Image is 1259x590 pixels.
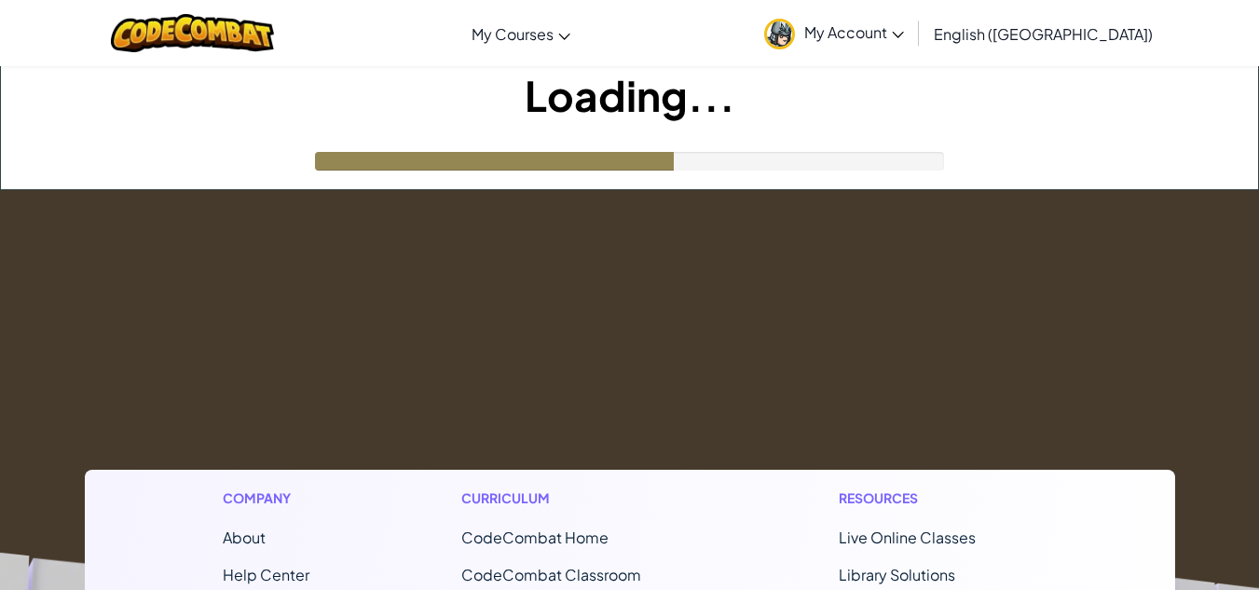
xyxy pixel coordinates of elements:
[223,528,266,547] a: About
[839,488,1037,508] h1: Resources
[462,8,580,59] a: My Courses
[764,19,795,49] img: avatar
[839,528,976,547] a: Live Online Classes
[934,24,1153,44] span: English ([GEOGRAPHIC_DATA])
[223,565,309,584] a: Help Center
[1,66,1258,124] h1: Loading...
[111,14,274,52] img: CodeCombat logo
[223,488,309,508] h1: Company
[472,24,554,44] span: My Courses
[755,4,913,62] a: My Account
[461,488,687,508] h1: Curriculum
[924,8,1162,59] a: English ([GEOGRAPHIC_DATA])
[804,22,904,42] span: My Account
[461,528,609,547] span: CodeCombat Home
[839,565,955,584] a: Library Solutions
[461,565,641,584] a: CodeCombat Classroom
